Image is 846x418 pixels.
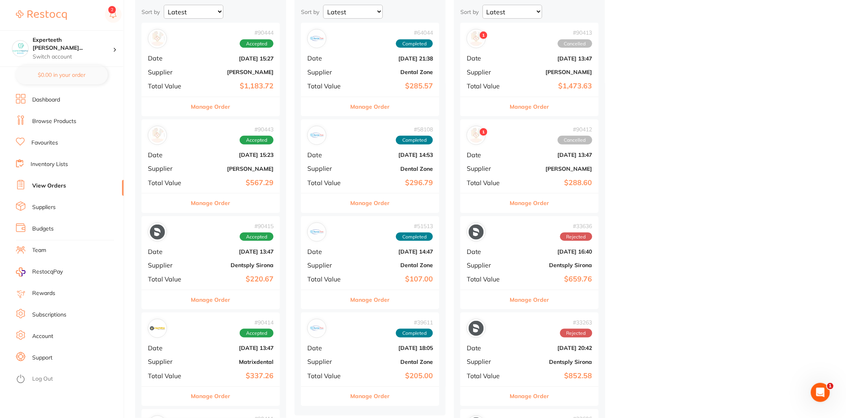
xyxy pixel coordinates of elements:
[142,216,280,310] div: Dentsply Sirona#90415AcceptedDate[DATE] 13:47SupplierDentsply SironaTotal Value$220.67Manage Order
[307,372,347,379] span: Total Value
[240,232,274,241] span: Accepted
[396,39,433,48] span: Completed
[148,68,188,76] span: Supplier
[558,29,592,36] span: # 90413
[396,223,433,229] span: # 51513
[353,275,433,283] b: $107.00
[240,136,274,145] span: Accepted
[194,275,274,283] b: $220.67
[351,290,390,309] button: Manage Order
[467,372,506,379] span: Total Value
[240,126,274,133] span: # 90443
[307,344,347,352] span: Date
[307,55,347,62] span: Date
[467,179,506,186] span: Total Value
[307,82,347,90] span: Total Value
[353,345,433,351] b: [DATE] 18:05
[558,136,592,145] span: Cancelled
[191,193,231,213] button: Manage Order
[513,166,592,172] b: [PERSON_NAME]
[513,179,592,187] b: $288.60
[513,372,592,380] b: $852.58
[240,329,274,338] span: Accepted
[16,6,67,24] a: Restocq Logo
[467,55,506,62] span: Date
[12,41,28,57] img: Experteeth Eastwood West
[396,232,433,241] span: Completed
[194,345,274,351] b: [DATE] 13:47
[32,225,54,233] a: Budgets
[148,275,188,283] span: Total Value
[142,8,160,16] p: Sort by
[150,31,165,46] img: Henry Schein Halas
[309,128,324,143] img: Dental Zone
[142,313,280,406] div: Matrixdental#90414AcceptedDate[DATE] 13:47SupplierMatrixdentalTotal Value$337.26Manage Order
[513,359,592,365] b: Dentsply Sirona
[396,29,433,36] span: # 64044
[467,165,506,172] span: Supplier
[510,193,549,213] button: Manage Order
[510,97,549,116] button: Manage Order
[16,10,67,20] img: Restocq Logo
[353,248,433,255] b: [DATE] 14:47
[460,8,479,16] p: Sort by
[467,151,506,158] span: Date
[307,275,347,283] span: Total Value
[150,128,165,143] img: Adam Dental
[351,97,390,116] button: Manage Order
[307,262,347,269] span: Supplier
[194,372,274,380] b: $337.26
[31,139,58,147] a: Favourites
[469,128,484,143] img: Adam Dental
[32,96,60,104] a: Dashboard
[148,262,188,269] span: Supplier
[353,372,433,380] b: $205.00
[194,179,274,187] b: $567.29
[32,182,66,190] a: View Orders
[194,69,274,75] b: [PERSON_NAME]
[307,358,347,365] span: Supplier
[510,290,549,309] button: Manage Order
[467,358,506,365] span: Supplier
[194,55,274,62] b: [DATE] 15:27
[31,160,68,168] a: Inventory Lists
[353,55,433,62] b: [DATE] 21:38
[16,268,25,277] img: RestocqPay
[513,82,592,90] b: $1,473.63
[191,97,231,116] button: Manage Order
[513,262,592,268] b: Dentsply Sirona
[351,193,390,213] button: Manage Order
[827,383,834,389] span: 1
[467,275,506,283] span: Total Value
[32,354,52,362] a: Support
[811,383,830,402] iframe: Intercom live chat
[191,290,231,309] button: Manage Order
[513,69,592,75] b: [PERSON_NAME]
[467,344,506,352] span: Date
[240,223,274,229] span: # 90415
[32,311,66,319] a: Subscriptions
[467,248,506,255] span: Date
[309,31,324,46] img: Dental Zone
[150,225,165,240] img: Dentsply Sirona
[513,275,592,283] b: $659.76
[307,68,347,76] span: Supplier
[307,248,347,255] span: Date
[32,268,63,276] span: RestocqPay
[148,151,188,158] span: Date
[32,117,76,125] a: Browse Products
[32,375,53,383] a: Log Out
[148,82,188,90] span: Total Value
[32,289,55,297] a: Rewards
[240,319,274,326] span: # 90414
[142,23,280,116] div: Henry Schein Halas#90444AcceptedDate[DATE] 15:27Supplier[PERSON_NAME]Total Value$1,183.72Manage O...
[33,36,113,52] h4: Experteeth Eastwood West
[396,329,433,338] span: Completed
[467,262,506,269] span: Supplier
[558,39,592,48] span: Cancelled
[16,65,108,84] button: $0.00 in your order
[353,262,433,268] b: Dental Zone
[309,321,324,336] img: Dental Zone
[513,345,592,351] b: [DATE] 20:42
[469,321,484,336] img: Dentsply Sirona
